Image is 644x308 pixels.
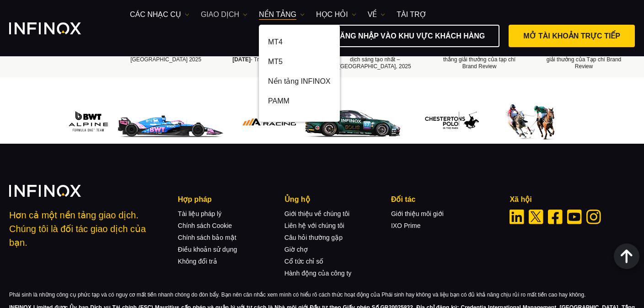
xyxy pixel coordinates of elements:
[316,11,348,18] font: Học hỏi
[443,49,517,69] font: - Người chiến thắng giải thưởng của tạp chí Brand Review
[510,195,531,203] font: Xã hội
[284,222,344,229] a: Liên hệ với chúng tôi
[547,49,623,69] font: - Người chiến thắng giải thưởng của Tạp chí Brand Review
[586,210,601,224] a: Instagram
[259,93,339,113] a: PAMM
[178,246,237,253] a: Điều khoản sử dụng
[338,49,411,69] font: - Nền tảng giao dịch sáng tạo nhất – [GEOGRAPHIC_DATA], 2025
[391,222,421,229] a: IXO Prime
[529,210,543,224] a: Twitter
[178,258,217,265] a: Không đổi trả
[259,11,296,18] font: NỀN TẢNG
[316,9,356,20] a: Học hỏi
[268,77,330,85] font: Nền tảng INFINOX
[509,25,635,47] a: MỞ TÀI KHOẢN TRỰC TIẾP
[320,25,500,47] a: ĐĂNG NHẬP VÀO KHU VỰC KHÁCH HÀNG
[178,222,232,229] a: Chính sách Cookie
[130,49,201,62] font: - Money Expo [GEOGRAPHIC_DATA] 2025
[368,9,386,20] a: VỀ
[284,270,351,277] a: Hành động của công ty
[284,246,308,253] a: Giờ chợ
[259,9,305,20] a: NỀN TẢNG
[391,210,444,217] a: Giới thiệu môi giới
[232,42,309,62] font: Nền tảng giao dịch đa tài sản đáng tin cậy nhất toàn cầu [DATE]
[397,11,426,18] font: TÀI TRỢ
[368,11,377,18] font: VỀ
[201,9,247,20] a: GIAO DỊCH
[391,195,416,203] font: Đối tác
[178,195,212,203] font: Hợp pháp
[567,210,582,224] a: Youtube
[268,97,290,105] font: PAMM
[548,210,563,224] a: Facebook
[9,22,102,34] a: Biểu trưng INFINOX
[9,224,146,248] font: Chúng tôi là đối tác giao dịch của bạn.
[284,195,310,203] font: Ủng hộ
[178,210,221,217] a: Tài liệu pháp lý
[259,54,339,73] a: MT5
[130,9,189,20] a: Các nhạc cụ
[397,9,426,20] a: TÀI TRỢ
[335,32,485,40] font: ĐĂNG NHẬP VÀO KHU VỰC KHÁCH HÀNG
[268,38,283,46] font: MT4
[284,234,343,241] a: Câu hỏi thường gặp
[9,292,585,298] font: Phái sinh là những công cụ phức tạp và có nguy cơ mất tiền nhanh chóng do đòn bẩy. Bạn nên cân nh...
[201,11,239,18] font: GIAO DỊCH
[130,11,181,18] font: Các nhạc cụ
[268,58,283,65] font: MT5
[284,210,349,217] a: Giới thiệu về chúng tôi
[284,258,323,265] a: Cổ tức chỉ số
[178,234,236,241] a: Chính sách bảo mật
[9,210,139,220] font: Hơn cả một nền tảng giao dịch.
[259,34,339,54] a: MT4
[523,32,620,40] font: MỞ TÀI KHOẢN TRỰC TIẾP
[259,73,339,93] a: Nền tảng INFINOX
[510,210,524,224] a: Linkedin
